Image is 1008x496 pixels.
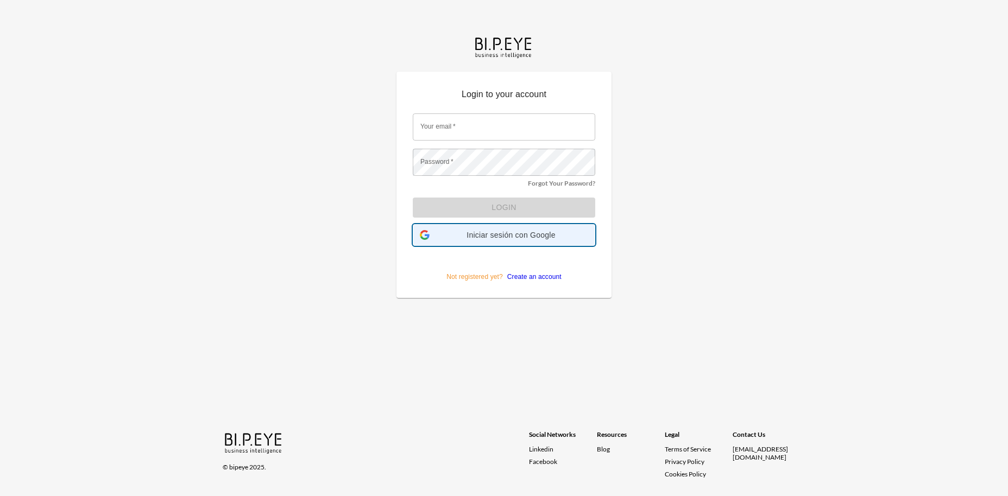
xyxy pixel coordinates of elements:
[733,430,801,445] div: Contact Us
[529,445,553,453] span: Linkedin
[528,179,595,187] a: Forgot Your Password?
[434,231,588,239] span: Iniciar sesión con Google
[529,445,597,453] a: Linkedin
[665,470,706,478] a: Cookies Policy
[665,457,704,466] a: Privacy Policy
[413,255,595,282] p: Not registered yet?
[733,445,801,461] div: [EMAIL_ADDRESS][DOMAIN_NAME]
[473,35,535,59] img: bipeye-logo
[413,88,595,105] p: Login to your account
[665,430,733,445] div: Legal
[529,430,597,445] div: Social Networks
[413,224,595,246] div: Iniciar sesión con Google
[223,430,285,455] img: bipeye-logo
[597,445,610,453] a: Blog
[665,445,728,453] a: Terms of Service
[529,457,597,466] a: Facebook
[503,273,562,281] a: Create an account
[597,430,665,445] div: Resources
[529,457,557,466] span: Facebook
[223,456,514,471] div: © bipeye 2025.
